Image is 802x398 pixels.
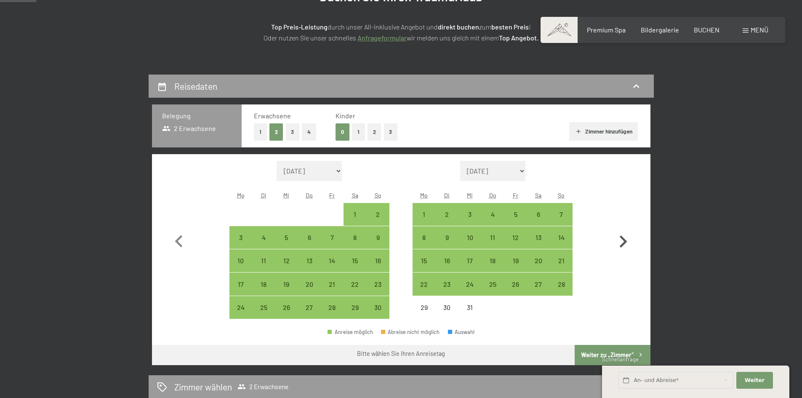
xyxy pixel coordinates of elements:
[513,192,518,199] abbr: Freitag
[436,296,458,319] div: Anreise nicht möglich
[366,272,389,295] div: Sun Nov 23 2025
[499,34,538,42] strong: Top Angebot.
[481,272,504,295] div: Anreise möglich
[252,226,275,249] div: Anreise möglich
[527,203,550,226] div: Sat Dec 06 2025
[458,226,481,249] div: Anreise möglich
[237,192,245,199] abbr: Montag
[482,234,503,255] div: 11
[298,249,321,272] div: Thu Nov 13 2025
[569,122,638,141] button: Zimmer hinzufügen
[298,272,321,295] div: Thu Nov 20 2025
[344,249,366,272] div: Sat Nov 15 2025
[252,226,275,249] div: Tue Nov 04 2025
[254,123,267,141] button: 1
[437,211,458,232] div: 2
[413,234,434,255] div: 8
[276,304,297,325] div: 26
[344,203,366,226] div: Anreise möglich
[437,304,458,325] div: 30
[528,257,549,278] div: 20
[298,249,321,272] div: Anreise möglich
[344,296,366,319] div: Anreise möglich
[174,81,217,91] h2: Reisedaten
[366,296,389,319] div: Anreise möglich
[550,203,573,226] div: Sun Dec 07 2025
[551,281,572,302] div: 28
[504,226,527,249] div: Anreise möglich
[413,203,435,226] div: Anreise möglich
[587,26,626,34] a: Premium Spa
[230,257,251,278] div: 10
[458,203,481,226] div: Anreise möglich
[458,226,481,249] div: Wed Dec 10 2025
[357,350,445,358] div: Bitte wählen Sie Ihren Anreisetag
[322,281,343,302] div: 21
[286,123,300,141] button: 3
[458,296,481,319] div: Wed Dec 31 2025
[366,296,389,319] div: Sun Nov 30 2025
[527,249,550,272] div: Anreise möglich
[367,234,388,255] div: 9
[413,203,435,226] div: Mon Dec 01 2025
[436,226,458,249] div: Tue Dec 09 2025
[459,281,480,302] div: 24
[321,296,344,319] div: Anreise möglich
[527,226,550,249] div: Anreise möglich
[230,281,251,302] div: 17
[298,226,321,249] div: Thu Nov 06 2025
[458,272,481,295] div: Anreise möglich
[458,249,481,272] div: Wed Dec 17 2025
[481,203,504,226] div: Thu Dec 04 2025
[575,345,650,365] button: Weiter zu „Zimmer“
[413,249,435,272] div: Mon Dec 15 2025
[328,329,373,335] div: Anreise möglich
[299,281,320,302] div: 20
[481,249,504,272] div: Thu Dec 18 2025
[229,272,252,295] div: Anreise möglich
[269,123,283,141] button: 2
[535,192,541,199] abbr: Samstag
[344,304,365,325] div: 29
[550,203,573,226] div: Anreise möglich
[322,304,343,325] div: 28
[482,281,503,302] div: 25
[413,304,434,325] div: 29
[344,281,365,302] div: 22
[344,272,366,295] div: Anreise möglich
[230,304,251,325] div: 24
[413,281,434,302] div: 22
[550,249,573,272] div: Sun Dec 21 2025
[550,272,573,295] div: Sun Dec 28 2025
[481,226,504,249] div: Thu Dec 11 2025
[252,296,275,319] div: Anreise möglich
[298,296,321,319] div: Anreise möglich
[437,257,458,278] div: 16
[458,296,481,319] div: Anreise nicht möglich
[366,272,389,295] div: Anreise möglich
[229,272,252,295] div: Mon Nov 17 2025
[271,23,328,31] strong: Top Preis-Leistung
[344,257,365,278] div: 15
[254,112,291,120] span: Erwachsene
[458,272,481,295] div: Wed Dec 24 2025
[283,192,289,199] abbr: Mittwoch
[229,249,252,272] div: Anreise möglich
[436,249,458,272] div: Tue Dec 16 2025
[694,26,719,34] a: BUCHEN
[321,272,344,295] div: Fri Nov 21 2025
[528,281,549,302] div: 27
[367,281,388,302] div: 23
[275,296,298,319] div: Anreise möglich
[436,226,458,249] div: Anreise möglich
[252,272,275,295] div: Tue Nov 18 2025
[436,249,458,272] div: Anreise möglich
[229,296,252,319] div: Mon Nov 24 2025
[505,281,526,302] div: 26
[252,249,275,272] div: Anreise möglich
[551,257,572,278] div: 21
[504,203,527,226] div: Anreise möglich
[550,226,573,249] div: Anreise möglich
[527,249,550,272] div: Sat Dec 20 2025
